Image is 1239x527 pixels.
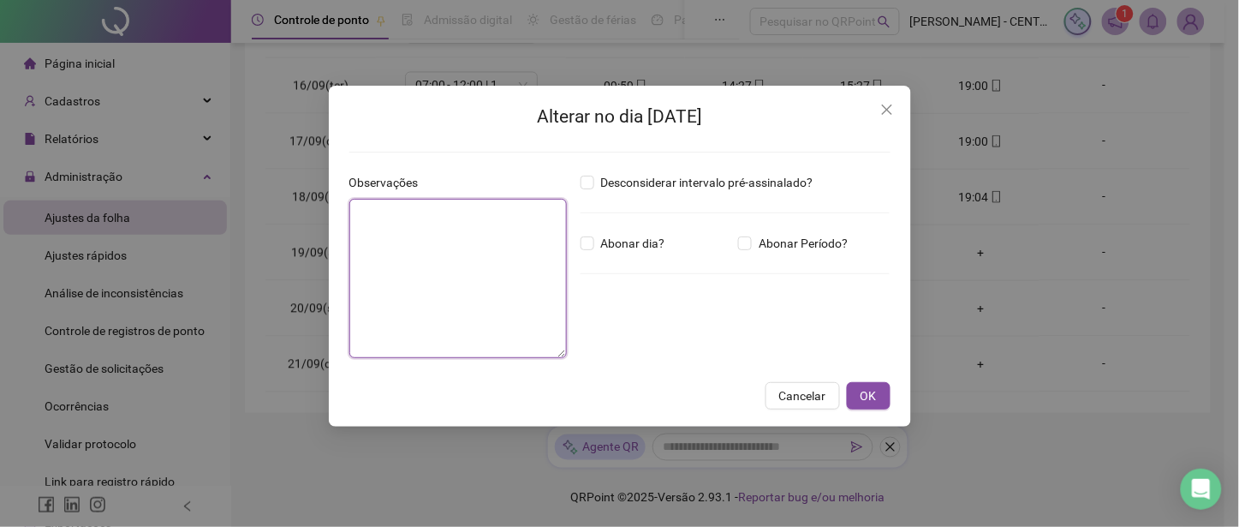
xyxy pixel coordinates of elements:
span: close [880,103,894,117]
label: Observações [349,173,430,192]
span: OK [861,386,877,405]
button: Close [873,96,901,123]
div: Open Intercom Messenger [1181,469,1222,510]
span: Cancelar [779,386,826,405]
span: Abonar dia? [594,234,672,253]
button: Cancelar [765,382,840,410]
h2: Alterar no dia [DATE] [349,103,891,131]
span: Abonar Período? [752,234,855,253]
span: Desconsiderar intervalo pré-assinalado? [594,173,820,192]
button: OK [847,382,891,410]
